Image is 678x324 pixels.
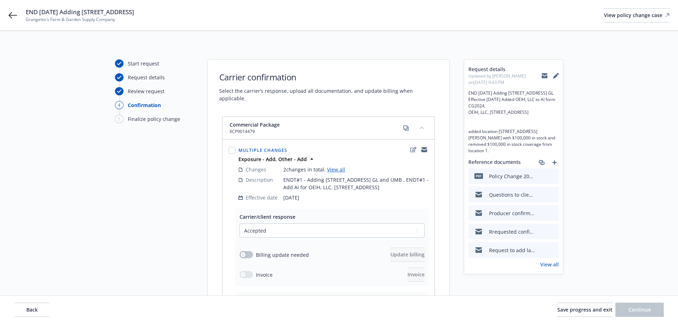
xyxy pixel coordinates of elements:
[26,8,134,16] span: END [DATE] Adding [STREET_ADDRESS]
[604,8,669,22] a: View policy change case
[468,65,542,73] span: Request details
[557,303,613,317] button: Save progress and exit
[557,306,613,313] span: Save progress and exit
[550,158,559,167] a: add
[489,228,535,235] div: Rrequested confirmation from producer re coverage being aded .msg
[128,101,161,109] div: Confirmation
[283,194,429,201] span: [DATE]
[246,166,266,173] span: Changes
[115,115,123,123] div: 5
[128,74,165,81] div: Request details
[550,246,556,254] button: preview file
[489,172,535,180] div: Policy Change 2025 Commercial Package ENDT # 1 - Add location [STREET_ADDRESS] and AI OEIH, LLC,.pdf
[468,90,559,154] span: END [DATE] Adding [STREET_ADDRESS] GL Effective [DATE] Added OEIH, LLC to AI form CG2024, OEIH, L...
[468,73,542,86] span: Updated by [PERSON_NAME] on [DATE] 9:43 PM
[408,271,425,278] span: Invoice
[219,71,438,83] h1: Carrier confirmation
[550,172,556,180] button: preview file
[489,246,535,254] div: Request to add landlord and location to policy .msg
[615,303,664,317] button: Continue
[238,156,307,163] strong: Exposure - Add, Other - Add
[408,267,425,282] button: Invoice
[538,228,544,235] button: download file
[416,122,427,133] button: collapse content
[256,271,273,278] span: Invoice
[538,246,544,254] button: download file
[390,248,425,262] button: Update billing
[550,228,556,235] button: preview file
[246,194,278,201] span: Effective date
[629,306,651,313] span: Continue
[230,121,280,128] span: Commercial Package
[474,173,483,179] span: pdf
[26,16,134,23] span: Grangetto's Farm & Garden Supply Company
[537,158,546,167] a: associate
[128,60,159,67] div: Start request
[390,251,425,258] span: Update billing
[128,115,180,123] div: Finalize policy change
[238,147,288,153] span: Multiple changes
[115,101,123,109] div: 4
[222,117,435,139] div: Commercial PackageXCP9014479copycollapse content
[604,9,669,22] div: View policy change case
[550,209,556,217] button: preview file
[489,209,535,217] div: Producer confirmed info to add location.msg
[538,172,544,180] button: download file
[489,191,535,198] div: Questions to client Re Adding new location [STREET_ADDRESS][PERSON_NAME]
[550,191,556,198] button: preview file
[327,166,345,173] a: View all
[283,166,429,173] div: 2 changes in total.
[420,145,429,154] a: copyLogging
[246,176,273,184] span: Description
[128,87,164,95] div: Review request
[468,158,521,167] span: Reference documents
[256,251,309,259] span: Billing update needed
[538,191,544,198] button: download file
[402,124,410,132] a: copy
[240,213,295,220] span: Carrier/client response
[538,209,544,217] button: download file
[540,261,559,268] a: View all
[283,176,429,191] span: ENDT#1 - Adding [STREET_ADDRESS] GL and UMB , ENDT#1 - Add AI for OEIH, LLC, [STREET_ADDRESS]
[219,87,438,102] span: Select the carrier’s response, upload all documentation, and update billing when applicable.
[230,128,280,135] span: XCP9014479
[26,306,38,313] span: Back
[409,145,418,154] a: edit
[14,303,50,317] button: Back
